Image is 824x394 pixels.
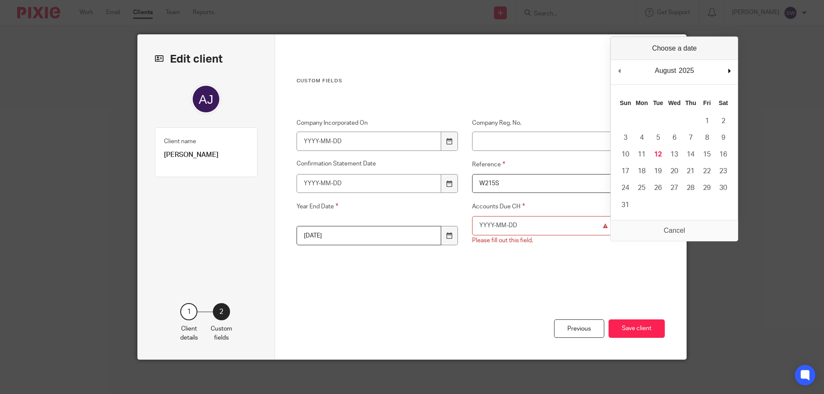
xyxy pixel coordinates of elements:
button: 18 [633,163,650,180]
p: Custom fields [211,325,232,342]
button: 19 [650,163,666,180]
label: Company Incorporated On [297,119,459,127]
label: Year End Date [297,202,459,222]
button: 31 [617,197,633,214]
p: Client details [180,325,198,342]
input: YYYY-MM-DD [297,226,442,245]
button: 26 [650,180,666,196]
button: 25 [633,180,650,196]
abbr: Thursday [685,99,696,106]
button: 4 [633,129,650,146]
button: 30 [715,180,731,196]
button: 23 [715,163,731,180]
img: svg%3E [191,84,221,114]
button: 10 [617,146,633,163]
input: Use the arrow keys to pick a date [472,216,617,235]
button: 21 [682,163,699,180]
button: 6 [666,129,682,146]
button: 2 [715,113,731,129]
abbr: Friday [703,99,711,106]
div: August [654,64,678,77]
button: 22 [699,163,715,180]
button: Previous Month [615,64,624,77]
div: 1 [180,303,197,320]
div: Please fill out this field. [472,236,533,245]
abbr: Sunday [620,99,631,106]
p: [PERSON_NAME] [164,150,248,159]
abbr: Tuesday [653,99,663,106]
button: 28 [682,180,699,196]
button: 24 [617,180,633,196]
button: 5 [650,129,666,146]
button: Next Month [725,64,733,77]
button: 8 [699,129,715,146]
label: Accounts Due CH [472,202,634,211]
button: 13 [666,146,682,163]
label: Reference [472,159,634,169]
label: Client name [164,137,196,146]
div: Previous [554,319,604,338]
button: 12 [650,146,666,163]
abbr: Wednesday [668,99,681,106]
button: 17 [617,163,633,180]
button: 11 [633,146,650,163]
label: Confirmation Statement Date [297,159,459,169]
button: Save client [609,319,665,338]
label: Company Reg. No. [472,119,634,127]
input: YYYY-MM-DD [297,174,442,193]
button: 9 [715,129,731,146]
button: 3 [617,129,633,146]
div: 2025 [678,64,696,77]
h3: Custom fields [297,78,634,84]
button: 15 [699,146,715,163]
abbr: Monday [636,99,648,106]
abbr: Saturday [719,99,728,106]
input: YYYY-MM-DD [297,132,442,151]
div: 2 [213,303,230,320]
button: 1 [699,113,715,129]
button: 7 [682,129,699,146]
button: 16 [715,146,731,163]
button: 14 [682,146,699,163]
button: 29 [699,180,715,196]
h2: Edit client [155,52,257,66]
button: 20 [666,163,682,180]
button: 27 [666,180,682,196]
